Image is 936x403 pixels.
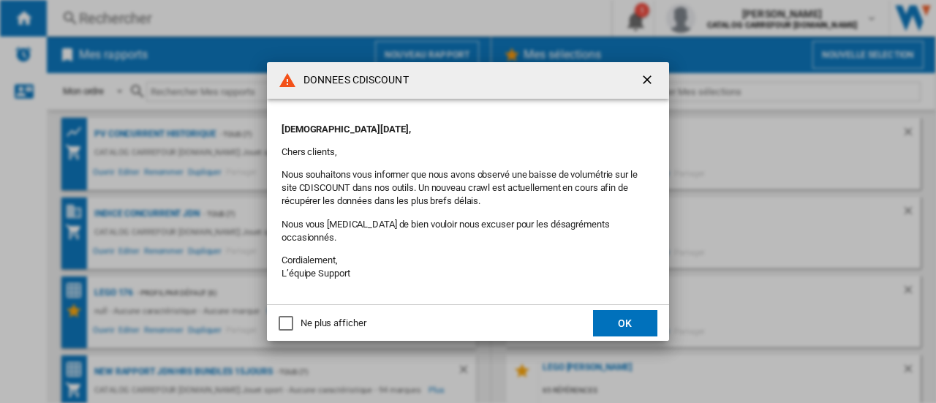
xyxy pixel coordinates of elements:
p: Nous souhaitons vous informer que nous avons observé une baisse de volumétrie sur le site CDISCOU... [282,168,654,208]
p: Nous vous [MEDICAL_DATA] de bien vouloir nous excuser pour les désagréments occasionnés. [282,218,654,244]
div: Ne plus afficher [301,317,366,330]
ng-md-icon: getI18NText('BUTTONS.CLOSE_DIALOG') [640,72,657,90]
h4: DONNEES CDISCOUNT [296,73,409,88]
button: getI18NText('BUTTONS.CLOSE_DIALOG') [634,66,663,95]
p: Chers clients, [282,146,654,159]
button: OK [593,310,657,336]
strong: [DEMOGRAPHIC_DATA][DATE], [282,124,411,135]
p: Cordialement, L’équipe Support [282,254,654,280]
md-checkbox: Ne plus afficher [279,317,366,331]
